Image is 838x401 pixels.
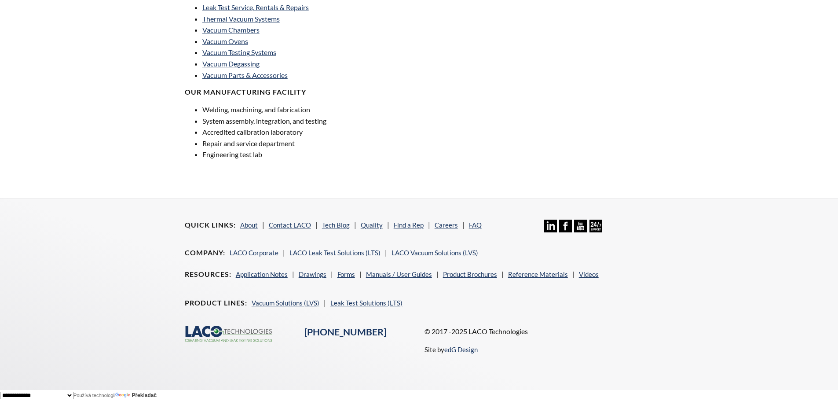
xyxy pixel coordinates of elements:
a: LACO Vacuum Solutions (LVS) [392,249,478,257]
h4: Product Lines [185,298,247,308]
a: Product Brochures [443,270,497,278]
a: Reference Materials [508,270,568,278]
a: Vacuum Degassing [202,59,260,68]
a: Vacuum Parts & Accessories [202,71,288,79]
a: Manuals / User Guides [366,270,432,278]
a: Forms [337,270,355,278]
a: Leak Test Service, Rentals & Repairs [202,3,309,11]
a: Drawings [299,270,326,278]
img: 24/7 Support Icon [589,220,602,232]
li: Engineering test lab [202,149,414,160]
a: Thermal Vacuum Systems [202,15,280,23]
a: Careers [435,221,458,229]
strong: OUR MANUFACTURING FACILITY [185,88,306,96]
h4: Resources [185,270,231,279]
a: Videos [579,270,599,278]
a: edG Design [444,346,478,353]
img: Google Překladač [115,393,132,398]
a: Quality [361,221,383,229]
a: [PHONE_NUMBER] [304,326,386,338]
a: FAQ [469,221,482,229]
li: Accredited calibration laboratory [202,126,414,138]
a: LACO Leak Test Solutions (LTS) [289,249,381,257]
a: Find a Rep [394,221,424,229]
a: 24/7 Support [589,226,602,234]
a: Vacuum Chambers [202,26,260,34]
a: Vacuum Solutions (LVS) [252,299,319,307]
li: Repair and service department [202,138,414,149]
a: Vacuum Ovens [202,37,248,45]
li: System assembly, integration, and testing [202,115,414,127]
a: Leak Test Solutions (LTS) [330,299,403,307]
a: Contact LACO [269,221,311,229]
p: © 2017 -2025 LACO Technologies [424,326,654,337]
a: Vacuum Testing Systems [202,48,276,56]
p: Site by [424,344,478,355]
a: Application Notes [236,270,288,278]
a: Překladač [115,392,157,398]
a: LACO Corporate [230,249,278,257]
h4: Company [185,248,225,258]
h4: Quick Links [185,221,236,230]
a: About [240,221,258,229]
a: Tech Blog [322,221,350,229]
li: Welding, machining, and fabrication [202,104,414,115]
